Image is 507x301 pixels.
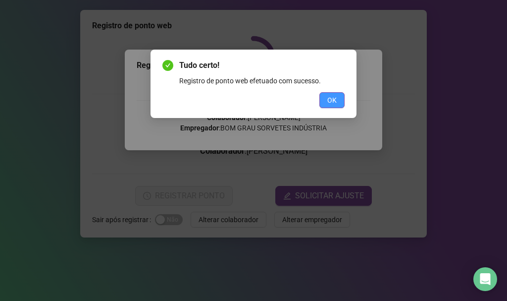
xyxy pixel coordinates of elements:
button: OK [319,92,345,108]
div: Registro de ponto web efetuado com sucesso. [179,75,345,86]
span: Tudo certo! [179,60,345,71]
span: check-circle [162,60,173,71]
div: Open Intercom Messenger [473,267,497,291]
span: OK [327,95,337,106]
